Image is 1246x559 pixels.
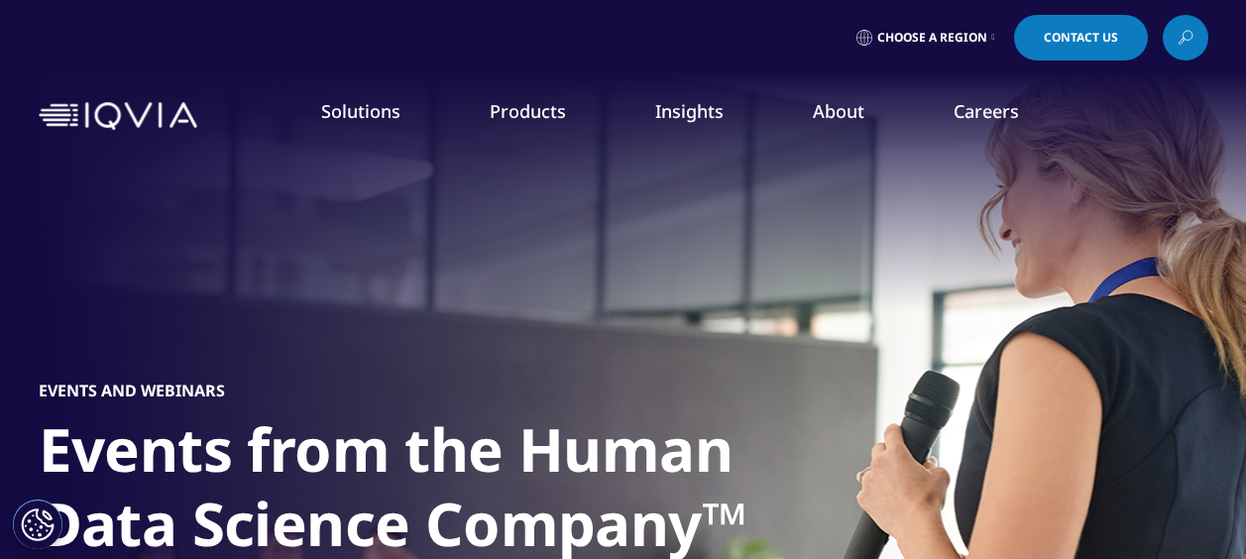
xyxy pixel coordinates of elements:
a: Products [490,99,566,123]
a: Careers [954,99,1019,123]
nav: Primary [205,69,1208,163]
a: Contact Us [1014,15,1148,60]
a: About [813,99,864,123]
span: Choose a Region [877,30,987,46]
h5: Events and Webinars [39,381,225,400]
a: Solutions [321,99,400,123]
button: Cookies Settings [13,500,62,549]
a: Insights [655,99,724,123]
img: IQVIA Healthcare Information Technology and Pharma Clinical Research Company [39,102,197,131]
span: Contact Us [1044,32,1118,44]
